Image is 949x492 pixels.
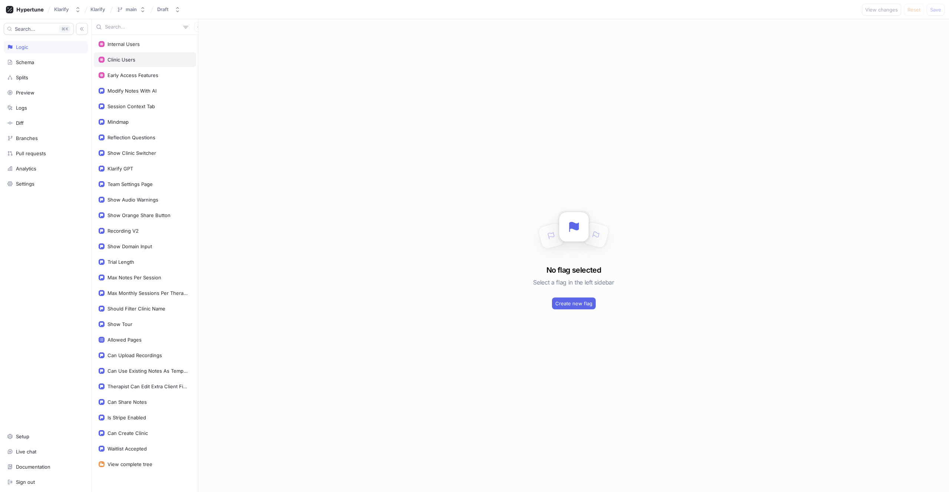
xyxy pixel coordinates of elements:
[16,433,29,439] div: Setup
[108,228,139,234] div: Recording V2
[108,446,147,452] div: Waitlist Accepted
[108,383,188,389] div: Therapist Can Edit Extra Client Fields
[108,337,142,343] div: Allowed Pages
[154,3,183,16] button: Draft
[533,276,614,289] h5: Select a flag in the left sidebar
[904,4,924,16] button: Reset
[16,166,36,172] div: Analytics
[16,44,28,50] div: Logic
[16,74,28,80] div: Splits
[16,59,34,65] div: Schema
[108,461,152,467] div: View complete tree
[54,6,69,13] div: Klarify
[108,321,132,327] div: Show Tour
[16,135,38,141] div: Branches
[90,7,105,12] span: Klarify
[16,90,34,96] div: Preview
[108,399,147,405] div: Can Share Notes
[108,352,162,358] div: Can Upload Recordings
[4,461,88,473] a: Documentation
[16,464,50,470] div: Documentation
[930,7,941,12] span: Save
[927,4,945,16] button: Save
[16,449,36,455] div: Live chat
[157,6,169,13] div: Draft
[108,415,146,420] div: Is Stripe Enabled
[865,7,898,12] span: View changes
[546,265,601,276] h3: No flag selected
[108,243,152,249] div: Show Domain Input
[126,6,137,13] div: main
[108,150,156,156] div: Show Clinic Switcher
[108,197,158,203] div: Show Audio Warnings
[59,25,70,33] div: K
[552,297,596,309] button: Create new flag
[108,368,188,374] div: Can Use Existing Notes As Template References
[108,275,161,280] div: Max Notes Per Session
[16,120,24,126] div: Diff
[862,4,901,16] button: View changes
[16,181,34,187] div: Settings
[108,103,155,109] div: Session Context Tab
[108,57,135,63] div: Clinic Users
[108,181,153,187] div: Team Settings Page
[108,290,188,296] div: Max Monthly Sessions Per Therapist
[108,72,158,78] div: Early Access Features
[108,134,155,140] div: Reflection Questions
[108,259,134,265] div: Trial Length
[108,212,171,218] div: Show Orange Share Button
[4,23,74,35] button: Search...K
[114,3,149,16] button: main
[51,3,84,16] button: Klarify
[555,301,592,306] span: Create new flag
[108,119,129,125] div: Mindmap
[108,88,156,94] div: Modify Notes With AI
[108,166,133,172] div: Klarify GPT
[907,7,920,12] span: Reset
[16,150,46,156] div: Pull requests
[108,430,148,436] div: Can Create Clinic
[15,27,35,31] span: Search...
[16,105,27,111] div: Logs
[108,41,140,47] div: Internal Users
[108,306,165,312] div: Should Filter Clinic Name
[16,479,35,485] div: Sign out
[105,23,180,31] input: Search...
